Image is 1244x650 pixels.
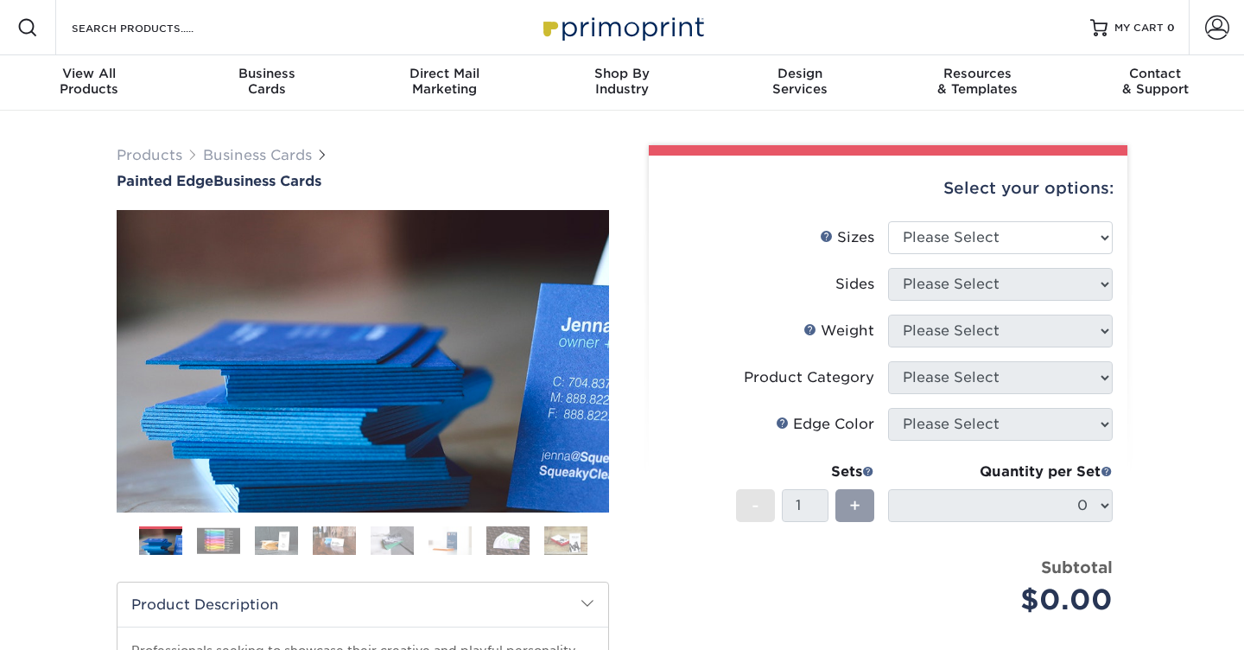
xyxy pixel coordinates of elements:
[536,9,708,46] img: Primoprint
[533,66,711,97] div: Industry
[533,55,711,111] a: Shop ByIndustry
[776,414,874,435] div: Edge Color
[711,55,889,111] a: DesignServices
[889,66,1067,81] span: Resources
[803,321,874,341] div: Weight
[1167,22,1175,34] span: 0
[203,147,312,163] a: Business Cards
[486,526,530,556] img: Business Cards 07
[544,526,587,556] img: Business Cards 08
[1066,66,1244,81] span: Contact
[117,147,182,163] a: Products
[178,66,356,97] div: Cards
[371,526,414,556] img: Business Cards 05
[117,115,609,608] img: Painted Edge 01
[255,526,298,556] img: Business Cards 03
[889,55,1067,111] a: Resources& Templates
[1041,558,1113,577] strong: Subtotal
[70,17,238,38] input: SEARCH PRODUCTS.....
[117,583,608,627] h2: Product Description
[711,66,889,97] div: Services
[901,579,1113,621] div: $0.00
[888,462,1113,482] div: Quantity per Set
[355,66,533,81] span: Direct Mail
[711,66,889,81] span: Design
[117,173,609,189] h1: Business Cards
[849,493,860,519] span: +
[752,493,759,519] span: -
[736,462,874,482] div: Sets
[889,66,1067,97] div: & Templates
[178,66,356,81] span: Business
[197,527,240,554] img: Business Cards 02
[428,526,472,556] img: Business Cards 06
[117,173,609,189] a: Painted EdgeBusiness Cards
[744,367,874,388] div: Product Category
[139,520,182,564] img: Business Cards 01
[178,55,356,111] a: BusinessCards
[355,55,533,111] a: Direct MailMarketing
[355,66,533,97] div: Marketing
[1066,55,1244,111] a: Contact& Support
[1114,21,1164,35] span: MY CART
[117,173,213,189] span: Painted Edge
[533,66,711,81] span: Shop By
[1066,66,1244,97] div: & Support
[835,274,874,295] div: Sides
[663,156,1114,221] div: Select your options:
[820,227,874,248] div: Sizes
[313,526,356,556] img: Business Cards 04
